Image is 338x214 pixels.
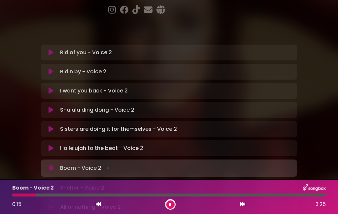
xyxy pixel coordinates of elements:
img: waveform4.gif [101,163,111,173]
p: I want you back - Voice 2 [60,87,128,95]
p: Ridin by - Voice 2 [60,68,106,76]
p: Shalala ding dong - Voice 2 [60,106,134,114]
p: Boom - Voice 2 [60,163,111,173]
p: Boom - Voice 2 [12,184,54,192]
img: songbox-logo-white.png [303,184,326,192]
span: 0:15 [12,200,21,208]
p: Rid of you - Voice 2 [60,49,112,56]
span: 3:25 [316,200,326,208]
p: Hallelujah to the beat - Voice 2 [60,144,143,152]
p: Sisters are doing it for themselves - Voice 2 [60,125,177,133]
